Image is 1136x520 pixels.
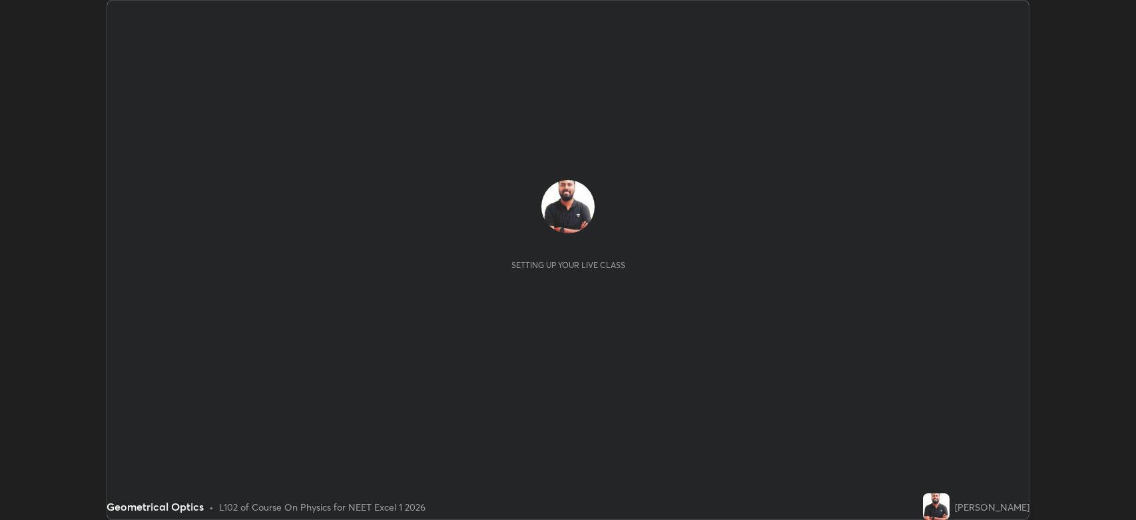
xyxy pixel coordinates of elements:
[511,260,625,270] div: Setting up your live class
[955,500,1029,514] div: [PERSON_NAME]
[209,500,214,514] div: •
[541,180,595,233] img: 08faf541e4d14fc7b1a5b06c1cc58224.jpg
[923,493,950,520] img: 08faf541e4d14fc7b1a5b06c1cc58224.jpg
[107,499,204,515] div: Geometrical Optics
[219,500,426,514] div: L102 of Course On Physics for NEET Excel 1 2026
